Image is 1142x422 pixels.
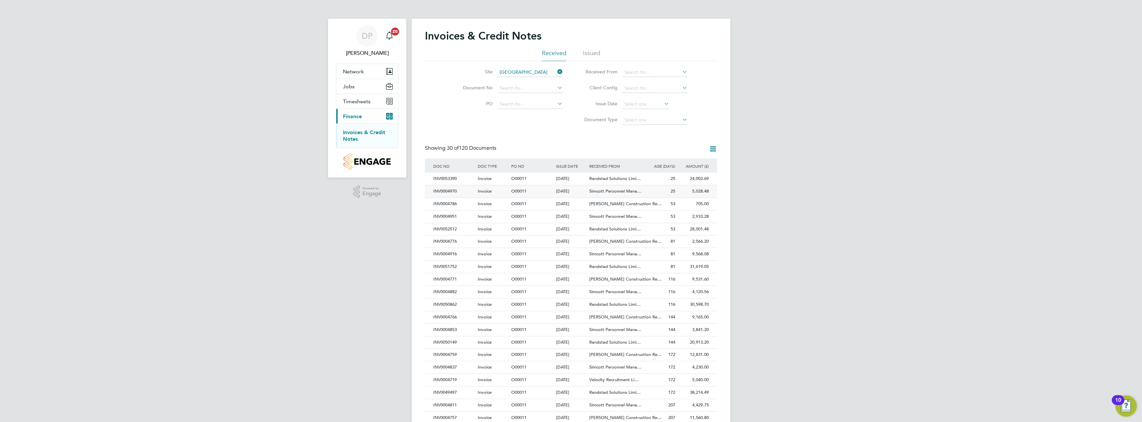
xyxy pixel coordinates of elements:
div: INV0050149 [432,336,476,349]
div: 2,566.20 [677,235,710,248]
span: 25 [671,176,675,181]
span: O00011 [511,213,527,219]
span: [PERSON_NAME] Construction Re… [589,314,662,320]
label: PO [454,101,493,107]
label: Document Type [579,117,617,123]
span: Randstad Solutions Limi… [589,176,641,181]
div: 3,841.20 [677,324,710,336]
span: Invoice [478,264,492,269]
span: Invoice [478,301,492,307]
span: 81 [671,251,675,257]
span: [PERSON_NAME] Construction Re… [589,415,662,420]
div: DOC TYPE [476,158,510,174]
span: 172 [668,352,675,357]
span: Network [343,68,364,75]
div: 10 [1115,400,1121,409]
span: 144 [668,314,675,320]
div: AMOUNT (£) [677,158,710,174]
div: [DATE] [554,336,588,349]
div: INV0004882 [432,286,476,298]
span: 53 [671,213,675,219]
button: Open Resource Center, 10 new notifications [1115,395,1137,417]
div: 9,568.08 [677,248,710,260]
span: Invoice [478,389,492,395]
span: Timesheets [343,98,370,105]
span: O00011 [511,251,527,257]
span: Daniel Packer [336,49,398,57]
div: INV0004759 [432,349,476,361]
span: Simcott Personnel Mana… [589,327,641,332]
div: [DATE] [554,311,588,323]
a: 20 [383,25,396,46]
div: Finance [336,124,398,148]
span: 207 [668,415,675,420]
div: [DATE] [554,349,588,361]
span: 120 Documents [447,145,496,151]
span: [PERSON_NAME] Construction Re… [589,352,662,357]
span: 172 [668,389,675,395]
div: 9,531.60 [677,273,710,286]
div: 38,214.49 [677,386,710,399]
span: O00011 [511,314,527,320]
div: 5,040.00 [677,374,710,386]
button: Timesheets [336,94,398,109]
div: 9,165.00 [677,311,710,323]
div: 4,429.75 [677,399,710,411]
span: O00011 [511,364,527,370]
div: INV0004837 [432,361,476,374]
div: INV0051752 [432,261,476,273]
div: 30,598.70 [677,298,710,311]
div: INV0004916 [432,248,476,260]
span: Invoice [478,352,492,357]
span: Invoice [478,377,492,382]
span: Simcott Personnel Mana… [589,188,641,194]
span: Invoice [478,213,492,219]
input: Search for... [497,68,563,77]
span: O00011 [511,188,527,194]
span: O00011 [511,301,527,307]
div: INV0050862 [432,298,476,311]
span: 144 [668,339,675,345]
div: INV0004771 [432,273,476,286]
div: [DATE] [554,386,588,399]
span: Jobs [343,83,355,90]
span: Invoice [478,188,492,194]
div: PO NO [510,158,554,174]
span: Finance [343,113,362,120]
span: Invoice [478,251,492,257]
div: 5,028.48 [677,185,710,198]
div: 4,120.56 [677,286,710,298]
div: [DATE] [554,361,588,374]
div: INV0053390 [432,173,476,185]
span: Invoice [478,327,492,332]
div: INV0004776 [432,235,476,248]
div: [DATE] [554,261,588,273]
a: DP[PERSON_NAME] [336,25,398,57]
div: 4,230.00 [677,361,710,374]
span: Simcott Personnel Mana… [589,289,641,295]
div: INV0004853 [432,324,476,336]
div: 2,933.28 [677,211,710,223]
span: O00011 [511,402,527,408]
div: INV0004719 [432,374,476,386]
div: INV0004786 [432,198,476,210]
input: Search for... [622,68,688,77]
div: 28,001.48 [677,223,710,235]
div: [DATE] [554,324,588,336]
div: INV0004970 [432,185,476,198]
div: 705.00 [677,198,710,210]
span: 53 [671,201,675,207]
div: RECEIVED FROM [588,158,643,174]
div: 20,913.20 [677,336,710,349]
span: 81 [671,238,675,244]
div: [DATE] [554,286,588,298]
span: [PERSON_NAME] Construction Re… [589,276,662,282]
span: 53 [671,226,675,232]
span: O00011 [511,339,527,345]
div: [DATE] [554,198,588,210]
nav: Main navigation [328,19,406,178]
button: Network [336,64,398,79]
li: Received [542,49,566,61]
span: 144 [668,327,675,332]
span: O00011 [511,176,527,181]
